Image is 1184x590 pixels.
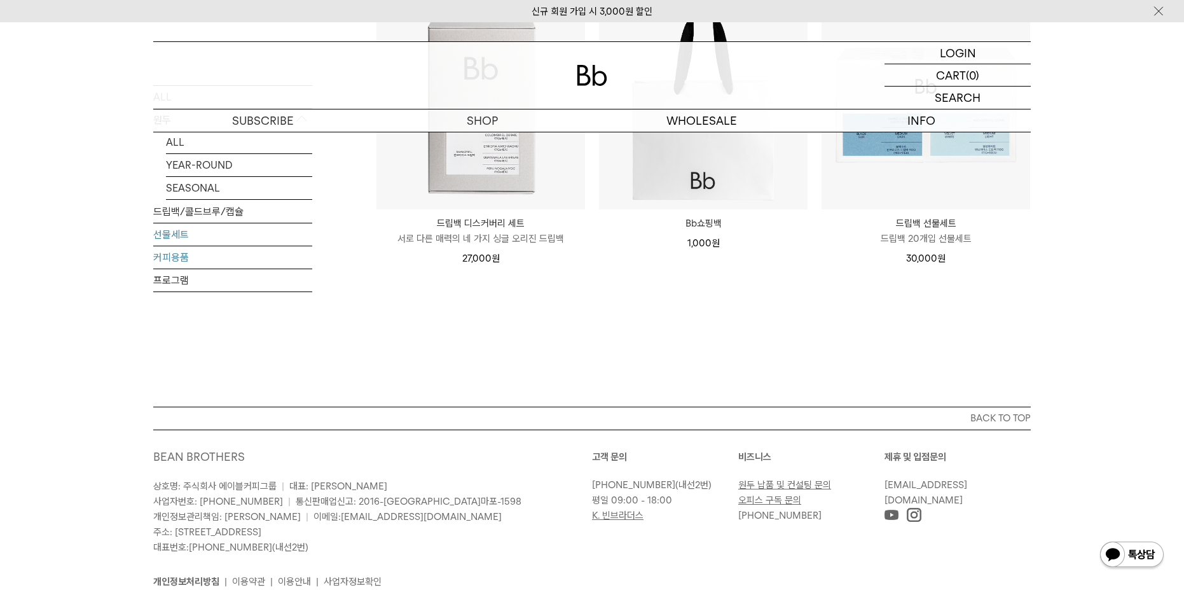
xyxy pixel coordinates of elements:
a: 이용약관 [232,576,265,587]
a: YEAR-ROUND [166,154,312,176]
a: 선물세트 [153,223,312,246]
a: [EMAIL_ADDRESS][DOMAIN_NAME] [885,479,967,506]
li: | [316,574,319,589]
span: 상호명: 주식회사 에이블커피그룹 [153,481,277,492]
p: (내선2번) [592,477,732,493]
p: (0) [966,64,979,86]
a: 드립백 선물세트 드립백 20개입 선물세트 [822,216,1030,246]
li: | [270,574,273,589]
p: CART [936,64,966,86]
p: 고객 문의 [592,449,738,465]
p: 비즈니스 [738,449,885,465]
button: BACK TO TOP [153,407,1031,430]
a: 프로그램 [153,269,312,291]
a: BEAN BROTHERS [153,450,245,463]
span: | [288,496,291,507]
span: 원 [937,253,946,264]
span: 대표: [PERSON_NAME] [289,481,387,492]
p: 제휴 및 입점문의 [885,449,1031,465]
a: SEASONAL [166,177,312,199]
a: 개인정보처리방침 [153,576,219,587]
p: SEARCH [935,87,981,109]
a: 사업자정보확인 [324,576,382,587]
a: 원두 납품 및 컨설팅 문의 [738,479,831,491]
a: LOGIN [885,42,1031,64]
a: 드립백/콜드브루/캡슐 [153,200,312,223]
a: 신규 회원 가입 시 3,000원 할인 [532,6,652,17]
p: 드립백 20개입 선물세트 [822,231,1030,246]
span: 이메일: [313,511,502,523]
p: 서로 다른 매력의 네 가지 싱글 오리진 드립백 [376,231,585,246]
a: CART (0) [885,64,1031,87]
span: 원 [492,253,500,264]
p: 드립백 디스커버리 세트 [376,216,585,231]
a: SUBSCRIBE [153,109,373,132]
span: 주소: [STREET_ADDRESS] [153,526,261,538]
span: 통신판매업신고: 2016-[GEOGRAPHIC_DATA]마포-1598 [296,496,521,507]
a: 드립백 디스커버리 세트 서로 다른 매력의 네 가지 싱글 오리진 드립백 [376,216,585,246]
span: | [282,481,284,492]
a: SHOP [373,109,592,132]
p: LOGIN [940,42,976,64]
span: 원 [712,237,720,249]
p: WHOLESALE [592,109,811,132]
img: 카카오톡 채널 1:1 채팅 버튼 [1099,540,1165,571]
a: K. 빈브라더스 [592,510,644,521]
a: Bb쇼핑백 [599,216,808,231]
span: 27,000 [462,253,500,264]
a: 커피용품 [153,246,312,269]
span: 사업자번호: [PHONE_NUMBER] [153,496,283,507]
a: [PHONE_NUMBER] [189,542,272,553]
a: ALL [166,131,312,153]
span: 개인정보관리책임: [PERSON_NAME] [153,511,301,523]
a: 이용안내 [278,576,311,587]
img: 로고 [577,65,607,86]
span: | [306,511,308,523]
a: [PHONE_NUMBER] [738,510,822,521]
p: INFO [811,109,1031,132]
p: 평일 09:00 - 18:00 [592,493,732,508]
a: [PHONE_NUMBER] [592,479,675,491]
li: | [224,574,227,589]
a: [EMAIL_ADDRESS][DOMAIN_NAME] [341,511,502,523]
span: 대표번호: (내선2번) [153,542,308,553]
span: 1,000 [687,237,720,249]
span: 30,000 [906,253,946,264]
p: 드립백 선물세트 [822,216,1030,231]
a: 오피스 구독 문의 [738,495,801,506]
